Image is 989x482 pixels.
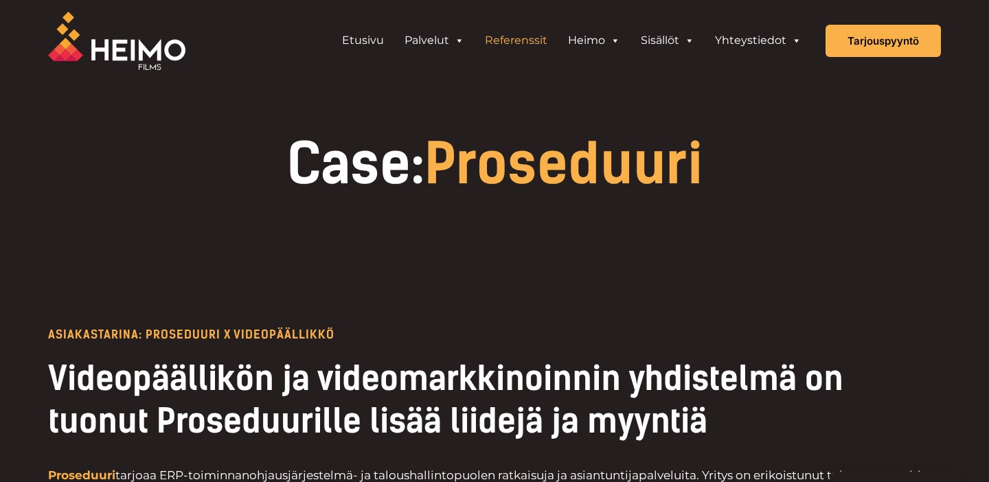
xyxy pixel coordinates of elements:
[332,27,394,54] a: Etusivu
[287,131,424,197] span: Case:
[48,468,115,482] a: Proseduuri
[325,27,819,54] aside: Header Widget 1
[558,27,630,54] a: Heimo
[48,357,941,443] h2: Videopäällikön ja videomarkkinoinnin yhdistelmä on tuonut Proseduurille lisää liidejä ja myyntiä
[826,25,941,57] a: Tarjouspyyntö
[48,12,185,70] img: Heimo Filmsin logo
[475,27,558,54] a: Referenssit
[48,329,941,341] p: Asiakastarina: Proseduuri X Videopäällikkö
[705,27,812,54] a: Yhteystiedot
[394,27,475,54] a: Palvelut
[48,137,941,192] h1: Proseduuri
[630,27,705,54] a: Sisällöt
